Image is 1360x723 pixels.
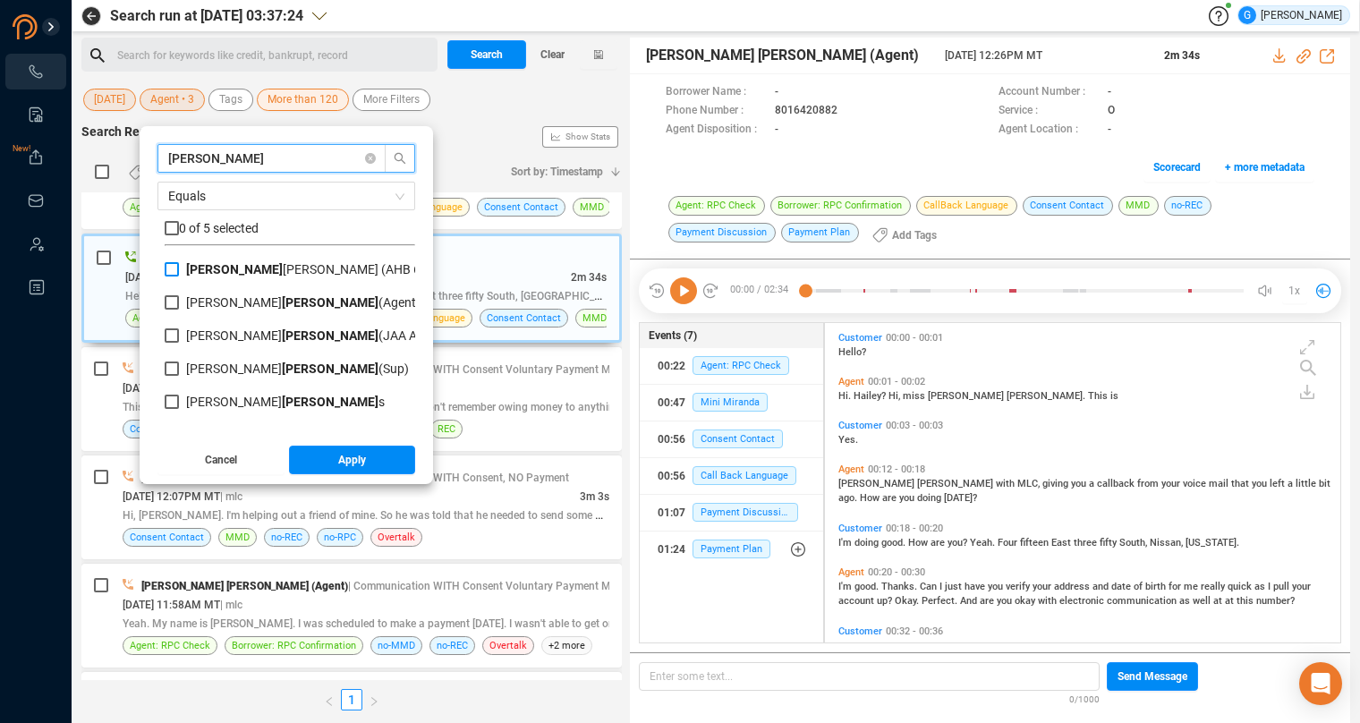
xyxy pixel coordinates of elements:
[362,689,386,710] button: right
[854,581,881,592] span: good.
[1231,478,1252,489] span: that
[386,152,414,165] span: search
[140,89,205,111] button: Agent • 3
[693,393,768,412] span: Mini Miranda
[999,102,1099,121] span: Service :
[666,121,766,140] span: Agent Disposition :
[897,640,908,651] span: of
[123,617,626,630] span: Yeah. My name is [PERSON_NAME]. I was scheduled to make a payment [DATE]. I wasn't able to get onlin
[928,390,1007,402] span: [PERSON_NAME]
[882,625,947,637] span: 00:32 - 00:36
[369,696,379,707] span: right
[1023,196,1113,216] span: Consent Contact
[945,47,1142,64] span: [DATE] 12:26PM MT
[1225,595,1237,607] span: at
[903,390,928,402] span: miss
[5,97,66,132] li: Smart Reports
[1183,478,1209,489] span: voice
[289,446,416,474] button: Apply
[908,640,931,651] span: birth
[965,640,1015,651] span: fourteenth
[341,689,362,710] li: 1
[931,537,948,549] span: are
[1134,581,1145,592] span: of
[13,14,111,39] img: prodigal-logo
[1106,640,1131,651] span: Yeah.
[353,89,430,111] button: More Filters
[1228,581,1254,592] span: quick
[838,595,877,607] span: account
[668,223,776,242] span: Payment Discussion
[838,346,866,358] span: Hello?
[1108,83,1111,102] span: -
[658,388,685,417] div: 00:47
[1108,121,1111,140] span: -
[838,376,864,387] span: Agent
[81,455,622,559] div: [PERSON_NAME] [PERSON_NAME] (Agent)| Communication WITH Consent, NO Payment[DATE] 12:07PM MT| mlc...
[1015,595,1038,607] span: okay
[838,390,854,402] span: Hi.
[1270,478,1288,489] span: left
[342,690,361,710] a: 1
[770,196,911,216] span: Borrower: RPC Confirmation
[996,478,1017,489] span: with
[282,361,378,376] b: [PERSON_NAME]
[1282,278,1307,303] button: 1x
[5,183,66,218] li: Inbox
[348,363,648,376] span: | Communication WITH Consent Voluntary Payment MadeðŸ’²
[123,507,653,522] span: Hi, [PERSON_NAME]. I'm helping out a friend of mine. So he was told that he needed to send some p...
[348,472,569,484] span: | Communication WITH Consent, NO Payment
[1201,581,1228,592] span: really
[232,637,356,654] span: Borrower: RPC Confirmation
[1069,691,1100,706] span: 0/1000
[27,149,45,166] a: New!
[268,89,338,111] span: More than 120
[920,581,939,592] span: Can
[141,580,348,592] span: [PERSON_NAME] [PERSON_NAME] (Agent)
[877,595,895,607] span: up?
[271,529,302,546] span: no-REC
[980,595,997,607] span: are
[582,310,607,327] span: MMD
[132,310,213,327] span: Agent: RPC Check
[970,537,998,549] span: Yeah.
[362,689,386,710] li: Next Page
[640,532,823,567] button: 01:24Payment Plan
[1088,390,1110,402] span: This
[640,495,823,531] button: 01:07Payment Discussion
[775,102,837,121] span: 8016420882
[858,640,874,651] span: my
[1145,581,1169,592] span: birth
[854,390,888,402] span: Hailey?
[646,45,919,66] span: [PERSON_NAME] [PERSON_NAME] (Agent)
[948,537,970,549] span: you?
[864,376,929,387] span: 00:01 - 00:02
[1268,581,1273,592] span: I
[882,523,947,534] span: 00:18 - 00:20
[1299,662,1342,705] div: Open Intercom Messenger
[944,492,977,504] span: [DATE]?
[168,149,358,168] input: Search Agent
[526,40,580,69] button: Clear
[775,121,778,140] span: -
[186,328,446,343] span: [PERSON_NAME] (JAA Agent)
[888,390,903,402] span: Hi,
[81,124,174,139] span: Search Results :
[438,421,455,438] span: REC
[939,581,945,592] span: I
[186,295,421,310] span: [PERSON_NAME] (Agent)
[874,640,897,651] span: date
[1107,662,1198,691] button: Send Message
[318,689,341,710] li: Previous Page
[640,421,823,457] button: 00:56Consent Contact
[130,637,210,654] span: Agent: RPC Check
[640,348,823,384] button: 00:22Agent: RPC Check
[693,540,770,558] span: Payment Plan
[668,196,765,216] span: Agent: RPC Check
[1244,6,1251,24] span: G
[862,221,948,250] button: Add Tags
[1137,478,1161,489] span: from
[365,153,376,164] span: close-circle
[1179,595,1193,607] span: as
[854,537,881,549] span: doing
